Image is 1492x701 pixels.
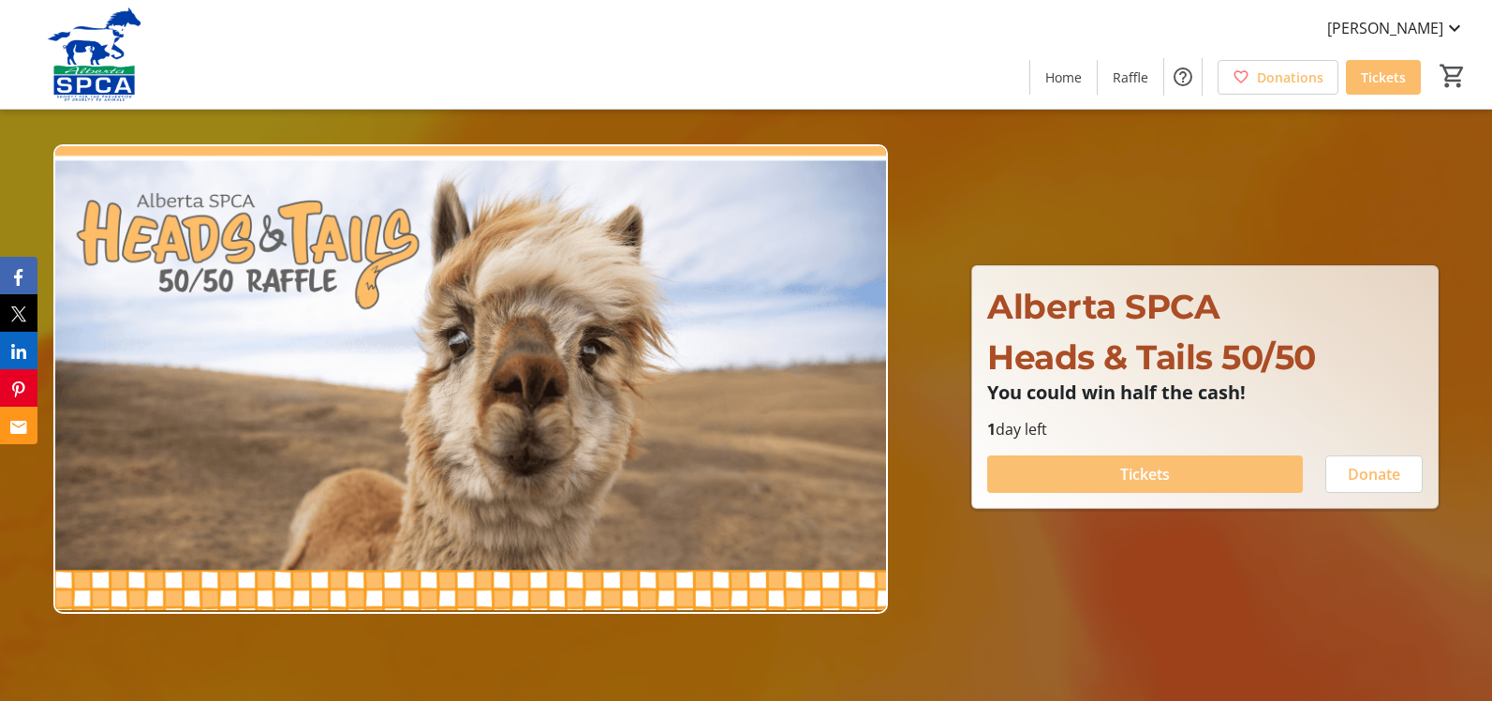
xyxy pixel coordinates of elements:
span: Heads & Tails 50/50 [987,336,1316,378]
button: Cart [1436,59,1470,93]
a: Donations [1218,60,1338,95]
span: Tickets [1361,67,1406,87]
span: [PERSON_NAME] [1327,17,1443,39]
button: Tickets [987,455,1303,493]
p: You could win half the cash! [987,382,1423,403]
button: [PERSON_NAME] [1312,13,1481,43]
img: Alberta SPCA's Logo [11,7,178,101]
span: Tickets [1120,463,1170,485]
a: Home [1030,60,1097,95]
span: Alberta SPCA [987,286,1219,327]
img: Campaign CTA Media Photo [53,144,888,614]
p: day left [987,418,1423,440]
span: Donations [1257,67,1323,87]
span: Home [1045,67,1082,87]
a: Tickets [1346,60,1421,95]
span: Donate [1348,463,1400,485]
button: Help [1164,58,1202,96]
button: Donate [1325,455,1423,493]
a: Raffle [1098,60,1163,95]
span: 1 [987,419,996,440]
span: Raffle [1113,67,1148,87]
